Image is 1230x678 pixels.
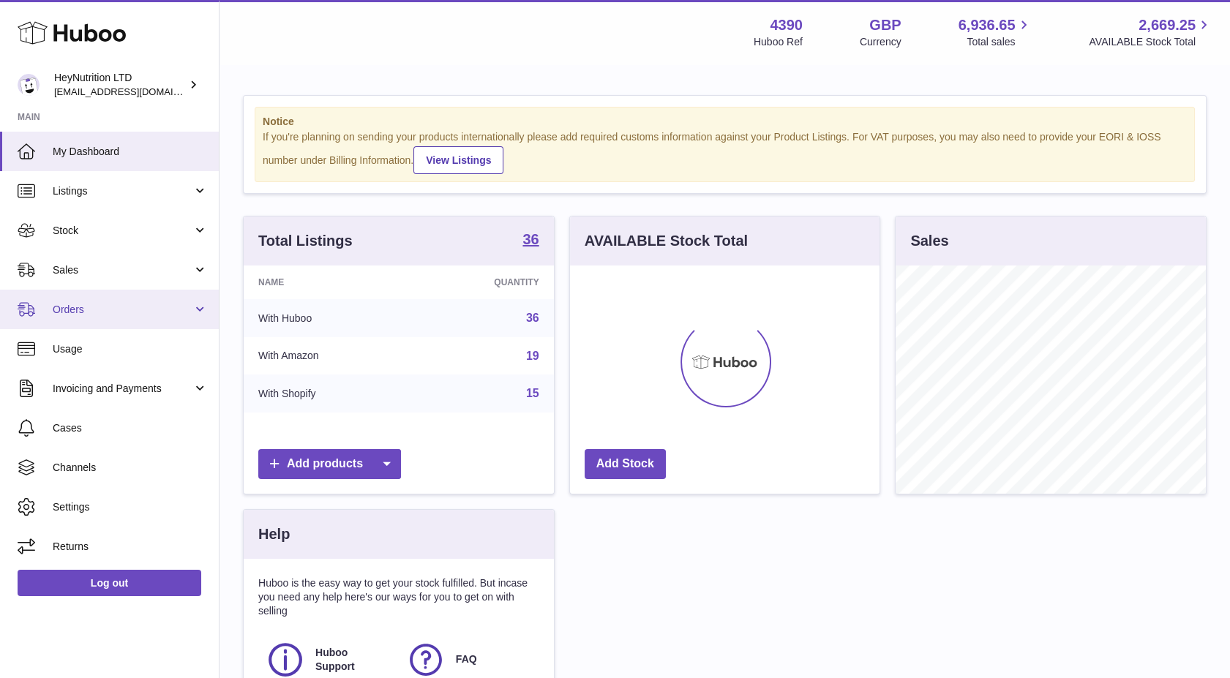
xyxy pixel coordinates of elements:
a: Add Stock [585,449,666,479]
span: Orders [53,303,192,317]
strong: GBP [869,15,901,35]
a: 6,936.65 Total sales [959,15,1032,49]
span: Usage [53,342,208,356]
span: Total sales [967,35,1032,49]
strong: Notice [263,115,1187,129]
span: 6,936.65 [959,15,1016,35]
span: Cases [53,421,208,435]
span: Settings [53,500,208,514]
h3: AVAILABLE Stock Total [585,231,748,251]
a: 15 [526,387,539,399]
td: With Huboo [244,299,413,337]
span: Invoicing and Payments [53,382,192,396]
a: 36 [526,312,539,324]
span: Sales [53,263,192,277]
span: Stock [53,224,192,238]
div: Huboo Ref [754,35,803,49]
p: Huboo is the easy way to get your stock fulfilled. But incase you need any help here's our ways f... [258,576,539,618]
span: [EMAIL_ADDRESS][DOMAIN_NAME] [54,86,215,97]
a: View Listings [413,146,503,174]
span: Channels [53,461,208,475]
a: 2,669.25 AVAILABLE Stock Total [1089,15,1212,49]
span: Listings [53,184,192,198]
a: 19 [526,350,539,362]
div: Currency [860,35,901,49]
strong: 36 [522,232,539,246]
span: AVAILABLE Stock Total [1089,35,1212,49]
th: Name [244,265,413,299]
a: Log out [18,570,201,596]
th: Quantity [413,265,554,299]
div: If you're planning on sending your products internationally please add required customs informati... [263,130,1187,174]
img: info@heynutrition.com [18,74,40,96]
h3: Help [258,524,290,544]
td: With Amazon [244,337,413,375]
div: HeyNutrition LTD [54,71,186,99]
span: 2,669.25 [1139,15,1196,35]
a: Add products [258,449,401,479]
span: Returns [53,540,208,554]
strong: 4390 [770,15,803,35]
span: My Dashboard [53,145,208,159]
a: 36 [522,232,539,249]
h3: Total Listings [258,231,353,251]
span: FAQ [456,652,477,666]
h3: Sales [910,231,948,251]
td: With Shopify [244,374,413,413]
span: Huboo Support [315,646,390,674]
